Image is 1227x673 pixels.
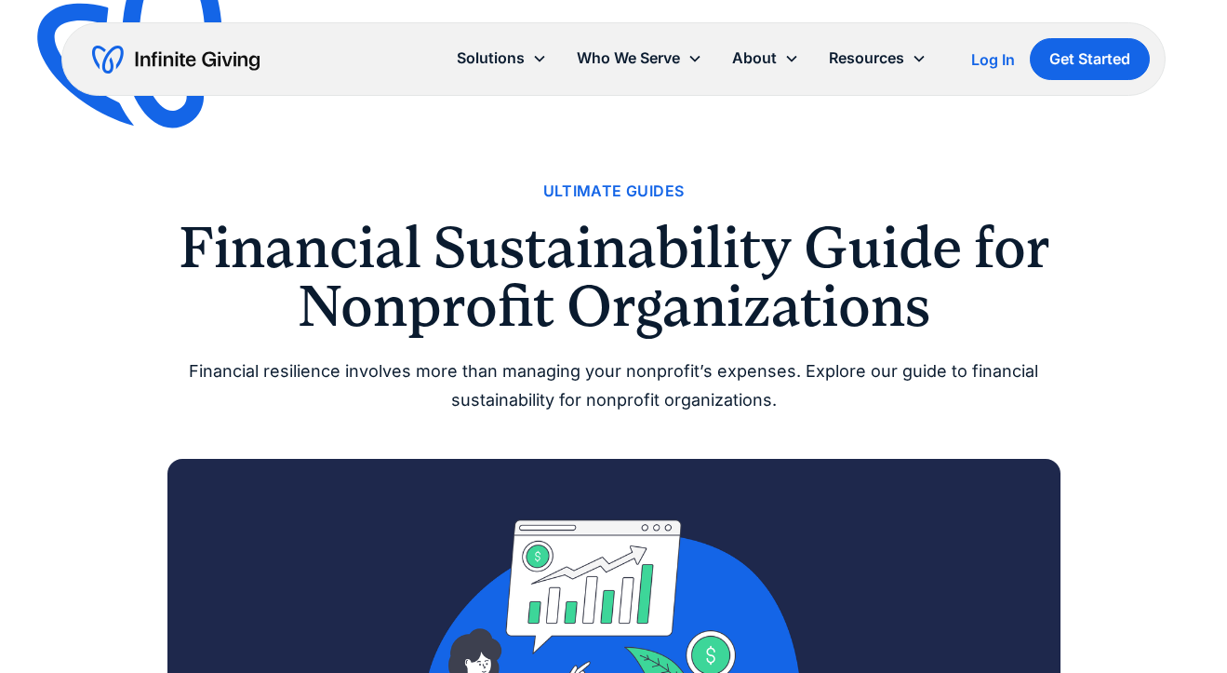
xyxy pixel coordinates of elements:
div: About [717,38,814,78]
a: Log In [971,48,1015,71]
div: Resources [829,46,904,71]
div: Financial resilience involves more than managing your nonprofit’s expenses. Explore our guide to ... [167,357,1060,414]
h1: Financial Sustainability Guide for Nonprofit Organizations [167,219,1060,335]
div: Solutions [442,38,562,78]
a: Ultimate Guides [543,179,685,204]
a: home [92,45,260,74]
div: Who We Serve [562,38,717,78]
div: About [732,46,777,71]
div: Resources [814,38,941,78]
a: Get Started [1030,38,1150,80]
div: Log In [971,52,1015,67]
div: Solutions [457,46,525,71]
div: Who We Serve [577,46,680,71]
